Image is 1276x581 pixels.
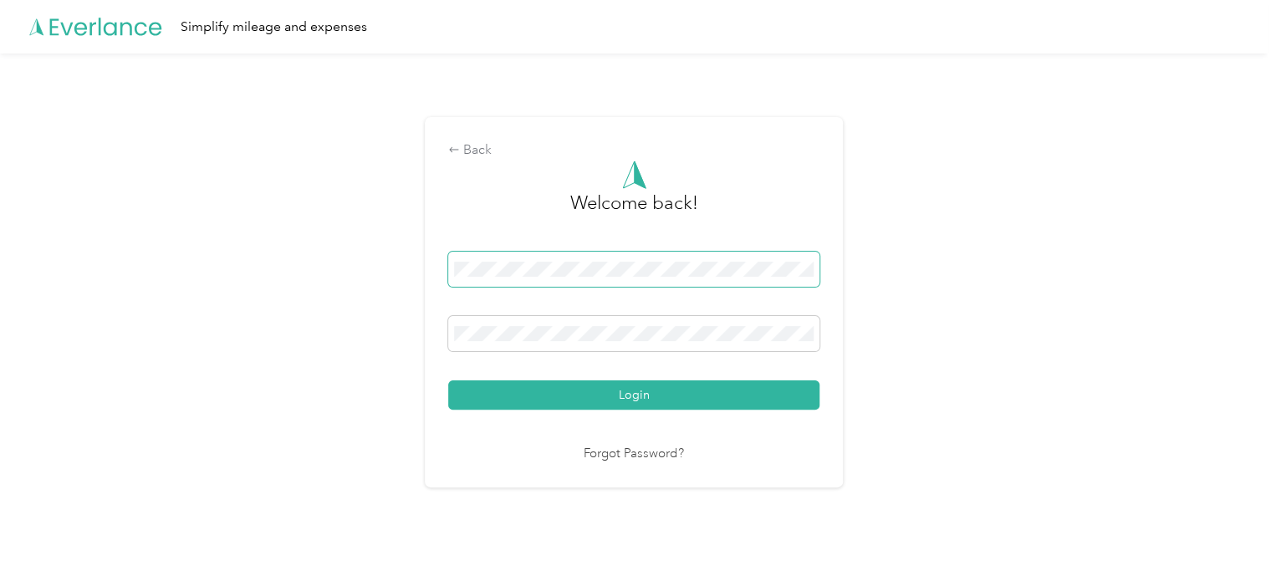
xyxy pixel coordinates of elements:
h3: greeting [570,189,698,234]
div: Back [448,140,819,161]
a: Forgot Password? [584,445,684,464]
iframe: Everlance-gr Chat Button Frame [1182,487,1276,581]
button: Login [448,380,819,410]
div: Simplify mileage and expenses [181,17,367,38]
